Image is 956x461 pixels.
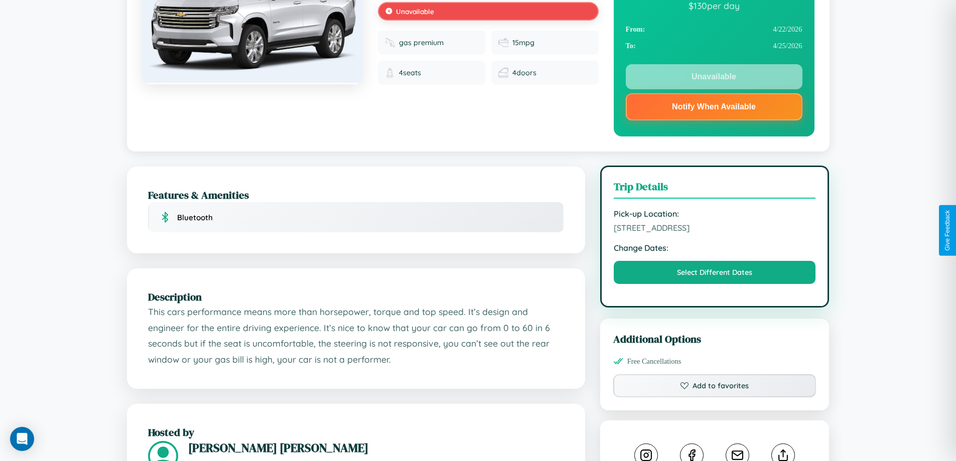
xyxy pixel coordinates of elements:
[614,223,816,233] span: [STREET_ADDRESS]
[148,304,564,368] p: This cars performance means more than horsepower, torque and top speed. It’s design and engineer ...
[399,68,421,77] span: 4 seats
[148,425,564,439] h2: Hosted by
[385,38,395,48] img: Fuel type
[626,21,802,38] div: 4 / 22 / 2026
[399,38,444,47] span: gas premium
[614,179,816,199] h3: Trip Details
[148,188,564,202] h2: Features & Amenities
[626,93,802,120] button: Notify When Available
[626,64,802,89] button: Unavailable
[613,332,816,346] h3: Additional Options
[148,289,564,304] h2: Description
[626,42,636,50] strong: To:
[614,243,816,253] strong: Change Dates:
[944,210,951,251] div: Give Feedback
[188,439,564,456] h3: [PERSON_NAME] [PERSON_NAME]
[627,357,681,366] span: Free Cancellations
[512,38,534,47] span: 15 mpg
[614,261,816,284] button: Select Different Dates
[613,374,816,397] button: Add to favorites
[512,68,536,77] span: 4 doors
[626,25,645,34] strong: From:
[614,209,816,219] strong: Pick-up Location:
[385,68,395,78] img: Seats
[396,7,434,16] span: Unavailable
[177,213,213,222] span: Bluetooth
[498,68,508,78] img: Doors
[498,38,508,48] img: Fuel efficiency
[10,427,34,451] div: Open Intercom Messenger
[626,38,802,54] div: 4 / 25 / 2026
